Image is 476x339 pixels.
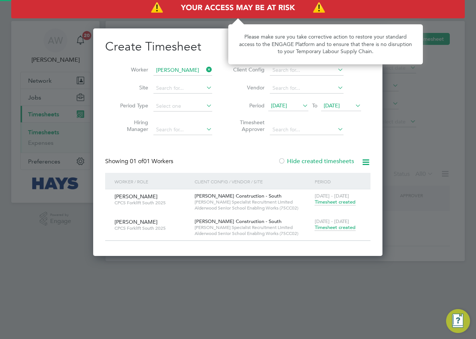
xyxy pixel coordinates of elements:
[271,102,287,109] span: [DATE]
[113,173,193,190] div: Worker / Role
[315,218,349,225] span: [DATE] - [DATE]
[115,219,158,225] span: [PERSON_NAME]
[195,230,311,236] span: Alderwood Senior School Enabling Works (75CC02)
[270,65,344,76] input: Search for...
[153,125,212,135] input: Search for...
[153,83,212,94] input: Search for...
[195,193,281,199] span: [PERSON_NAME] Construction - South
[130,158,143,165] span: 01 of
[115,102,148,109] label: Period Type
[115,225,189,231] span: CPCS Forklift South 2025
[153,65,212,76] input: Search for...
[270,125,344,135] input: Search for...
[105,158,175,165] div: Showing
[195,225,311,230] span: [PERSON_NAME] Specialist Recruitment Limited
[231,102,265,109] label: Period
[315,224,356,231] span: Timesheet created
[270,83,344,94] input: Search for...
[237,33,414,55] p: Please make sure you take corrective action to restore your standard access to the ENGAGE Platfor...
[130,158,173,165] span: 01 Workers
[231,66,265,73] label: Client Config
[313,173,363,190] div: Period
[115,193,158,200] span: [PERSON_NAME]
[115,119,148,132] label: Hiring Manager
[231,119,265,132] label: Timesheet Approver
[193,173,313,190] div: Client Config / Vendor / Site
[105,39,370,55] h2: Create Timesheet
[115,66,148,73] label: Worker
[324,102,340,109] span: [DATE]
[278,158,354,165] label: Hide created timesheets
[310,101,320,110] span: To
[195,199,311,205] span: [PERSON_NAME] Specialist Recruitment Limited
[195,218,281,225] span: [PERSON_NAME] Construction - South
[231,84,265,91] label: Vendor
[446,309,470,333] button: Engage Resource Center
[228,24,423,64] div: Access At Risk
[315,199,356,205] span: Timesheet created
[115,84,148,91] label: Site
[315,193,349,199] span: [DATE] - [DATE]
[115,200,189,206] span: CPCS Forklift South 2025
[153,101,212,112] input: Select one
[195,205,311,211] span: Alderwood Senior School Enabling Works (75CC02)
